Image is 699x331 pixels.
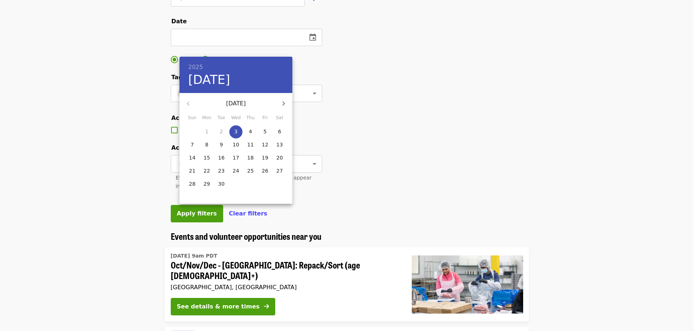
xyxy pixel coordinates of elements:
[186,138,199,152] button: 7
[186,165,199,178] button: 21
[200,114,213,122] span: Mon
[200,152,213,165] button: 15
[204,180,210,187] p: 29
[258,114,272,122] span: Fri
[262,167,268,174] p: 26
[258,138,272,152] button: 12
[244,152,257,165] button: 18
[229,114,242,122] span: Wed
[215,152,228,165] button: 16
[204,167,210,174] p: 22
[229,125,242,138] button: 3
[244,125,257,138] button: 4
[186,152,199,165] button: 14
[205,141,209,148] p: 8
[220,141,223,148] p: 9
[229,165,242,178] button: 24
[276,141,283,148] p: 13
[189,154,196,161] p: 14
[264,128,267,135] p: 5
[200,178,213,191] button: 29
[244,114,257,122] span: Thu
[229,152,242,165] button: 17
[218,167,225,174] p: 23
[200,165,213,178] button: 22
[244,165,257,178] button: 25
[189,180,196,187] p: 28
[249,128,252,135] p: 4
[188,72,230,88] button: [DATE]
[191,141,194,148] p: 7
[273,152,286,165] button: 20
[215,114,228,122] span: Tue
[247,167,254,174] p: 25
[258,152,272,165] button: 19
[200,138,213,152] button: 8
[278,128,281,135] p: 6
[218,154,225,161] p: 16
[276,167,283,174] p: 27
[247,141,254,148] p: 11
[273,125,286,138] button: 6
[262,141,268,148] p: 12
[258,165,272,178] button: 26
[215,165,228,178] button: 23
[186,178,199,191] button: 28
[247,154,254,161] p: 18
[233,167,239,174] p: 24
[233,154,239,161] p: 17
[234,128,238,135] p: 3
[244,138,257,152] button: 11
[273,165,286,178] button: 27
[186,114,199,122] span: Sun
[258,125,272,138] button: 5
[229,138,242,152] button: 10
[189,167,196,174] p: 21
[218,180,225,187] p: 30
[215,138,228,152] button: 9
[197,99,275,108] p: [DATE]
[204,154,210,161] p: 15
[215,178,228,191] button: 30
[273,138,286,152] button: 13
[188,62,203,72] button: 2025
[233,141,239,148] p: 10
[262,154,268,161] p: 19
[273,114,286,122] span: Sat
[276,154,283,161] p: 20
